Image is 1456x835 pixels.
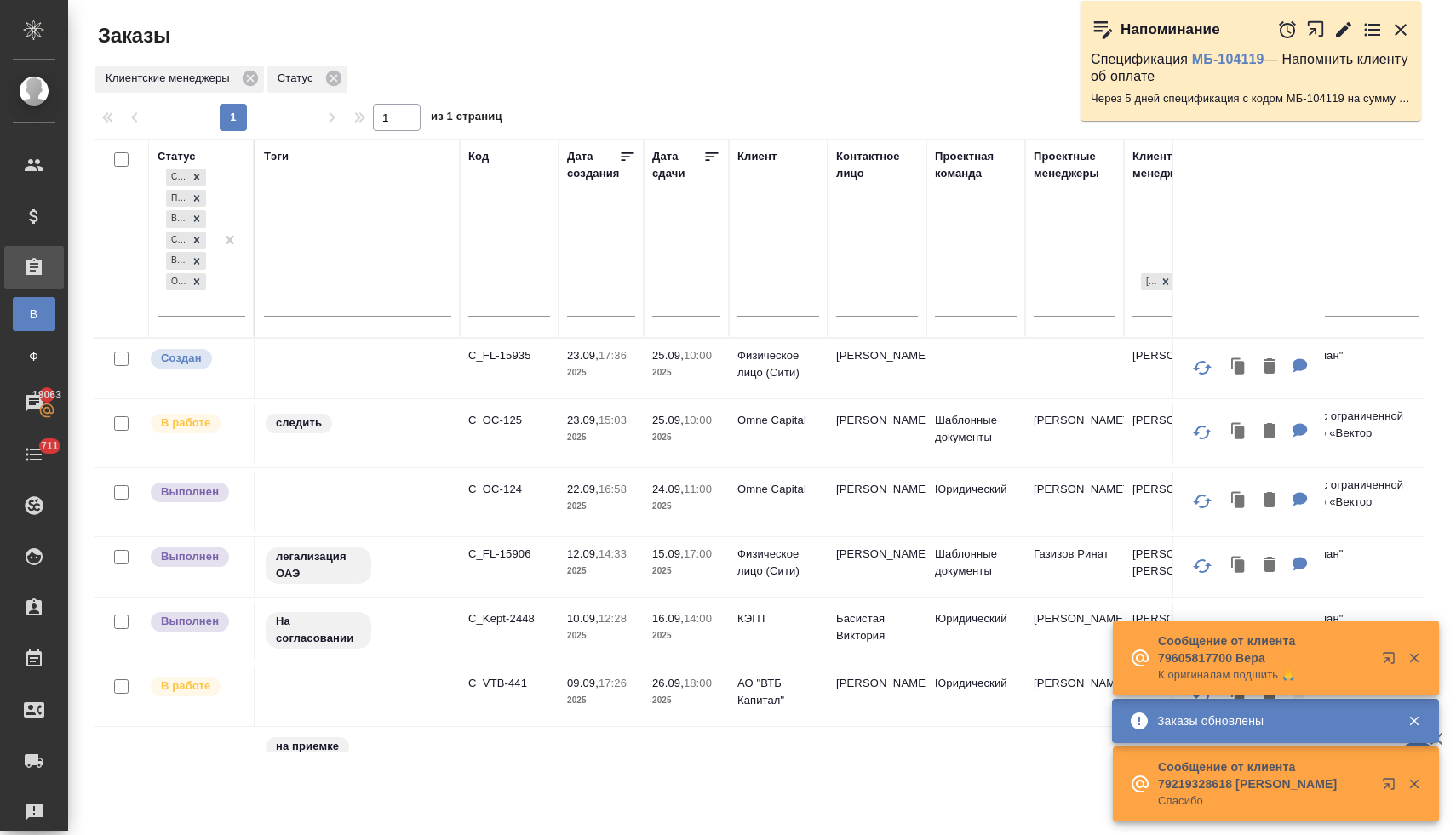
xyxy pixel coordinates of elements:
[1158,666,1371,683] p: К оригиналам подшить 🙏
[431,106,502,131] span: из 1 страниц
[4,433,64,476] a: 711
[267,66,347,93] div: Статус
[684,612,712,625] p: 14:00
[1124,339,1223,398] td: [PERSON_NAME]
[264,546,451,586] div: легализация ОАЭ
[164,209,208,230] div: Создан, Подтвержден, В работе, Сдан без статистики, Выполнен, Ожидание предоплаты
[1223,548,1255,583] button: Клонировать
[737,546,819,580] p: Физическое лицо (Сити)
[1223,468,1427,536] td: (OTP) Общество с ограниченной ответственностью «Вектор Развития»
[926,602,1025,661] td: Юридический
[22,386,72,403] span: 18063
[1182,610,1223,651] button: Обновить
[1255,350,1284,385] button: Удалить
[567,692,635,709] p: 2025
[935,148,1017,182] div: Проектная команда
[1223,483,1255,518] button: Клонировать
[468,148,489,165] div: Код
[1223,613,1255,648] button: Клонировать
[567,498,635,515] p: 2025
[599,677,627,689] p: 17:26
[468,546,550,563] p: C_FL-15906
[164,250,208,272] div: Создан, Подтвержден, В работе, Сдан без статистики, Выполнен, Ожидание предоплаты
[1182,347,1223,388] button: Обновить
[1372,641,1413,682] button: Открыть в новой вкладке
[164,167,208,188] div: Создан, Подтвержден, В работе, Сдан без статистики, Выполнен, Ожидание предоплаты
[1372,767,1413,808] button: Открыть в новой вкладке
[737,347,819,381] p: Физическое лицо (Сити)
[468,481,550,498] p: C_OC-124
[468,675,550,692] p: C_VTB-441
[276,415,322,432] p: следить
[567,627,635,644] p: 2025
[684,547,712,560] p: 17:00
[1158,792,1371,809] p: Спасибо
[567,483,599,495] p: 22.09,
[567,547,599,560] p: 12.09,
[166,169,187,186] div: Создан
[1025,666,1124,726] td: [PERSON_NAME]
[652,563,720,580] p: 2025
[567,349,599,362] p: 23.09,
[737,148,777,165] div: Клиент
[1182,546,1223,586] button: Обновить
[149,412,245,435] div: Выставляет ПМ после принятия заказа от КМа
[1139,272,1177,293] div: Лямина Надежда
[166,210,187,228] div: В работе
[1091,90,1411,107] p: Через 5 дней спецификация с кодом МБ-104119 на сумму 3360 RUB будет просрочена
[684,677,712,689] p: 18:00
[1255,613,1284,648] button: Удалить
[1255,548,1284,583] button: Удалить
[161,678,210,695] p: В работе
[599,414,627,426] p: 15:03
[926,666,1025,726] td: Юридический
[1157,712,1382,729] div: Заказы обновлены
[149,347,245,370] div: Выставляется автоматически при создании заказа
[1124,472,1223,532] td: [PERSON_NAME]
[1192,52,1264,66] a: МБ-104119
[1223,415,1255,449] button: Клонировать
[828,403,926,463] td: [PERSON_NAME]
[1182,412,1223,453] button: Обновить
[1158,758,1371,792] p: Сообщение от клиента 79219328618 [PERSON_NAME]
[149,610,245,633] div: Выставляет ПМ после сдачи и проведения начислений. Последний этап для ПМа
[1132,148,1214,182] div: Клиентские менеджеры
[926,537,1025,597] td: Шаблонные документы
[276,548,361,582] p: легализация ОАЭ
[468,412,550,429] p: C_OC-125
[149,546,245,569] div: Выставляет ПМ после сдачи и проведения начислений. Последний этап для ПМа
[468,610,550,627] p: C_Kept-2448
[652,349,684,362] p: 25.09,
[1158,632,1371,666] p: Сообщение от клиента 79605817700 Вера
[161,415,210,432] p: В работе
[1223,399,1427,467] td: (OTP) Общество с ограниченной ответственностью «Вектор Развития»
[95,66,264,93] div: Клиентские менеджеры
[1396,713,1431,729] button: Закрыть
[1025,602,1124,661] td: [PERSON_NAME]
[1223,350,1255,385] button: Клонировать
[264,148,289,165] div: Тэги
[828,537,926,597] td: [PERSON_NAME]
[1124,537,1223,597] td: [PERSON_NAME], [PERSON_NAME]
[1025,403,1124,463] td: [PERSON_NAME]
[567,414,599,426] p: 23.09,
[264,412,451,435] div: следить
[21,348,47,365] span: Ф
[1124,602,1223,661] td: [PERSON_NAME]
[652,148,703,182] div: Дата сдачи
[1362,20,1383,40] button: Перейти в todo
[166,232,187,249] div: Сдан без статистики
[161,350,202,367] p: Создан
[1284,350,1316,385] button: Для КМ: Maksim Varchenia компания Astentrix
[828,666,926,726] td: [PERSON_NAME]
[1390,20,1411,40] button: Закрыть
[164,230,208,251] div: Создан, Подтвержден, В работе, Сдан без статистики, Выполнен, Ожидание предоплаты
[149,675,245,698] div: Выставляет ПМ после принятия заказа от КМа
[567,429,635,446] p: 2025
[4,382,64,425] a: 18063
[737,610,819,627] p: КЭПТ
[161,548,219,565] p: Выполнен
[31,438,69,455] span: 711
[599,483,627,495] p: 16:58
[828,602,926,661] td: Басистая Виктория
